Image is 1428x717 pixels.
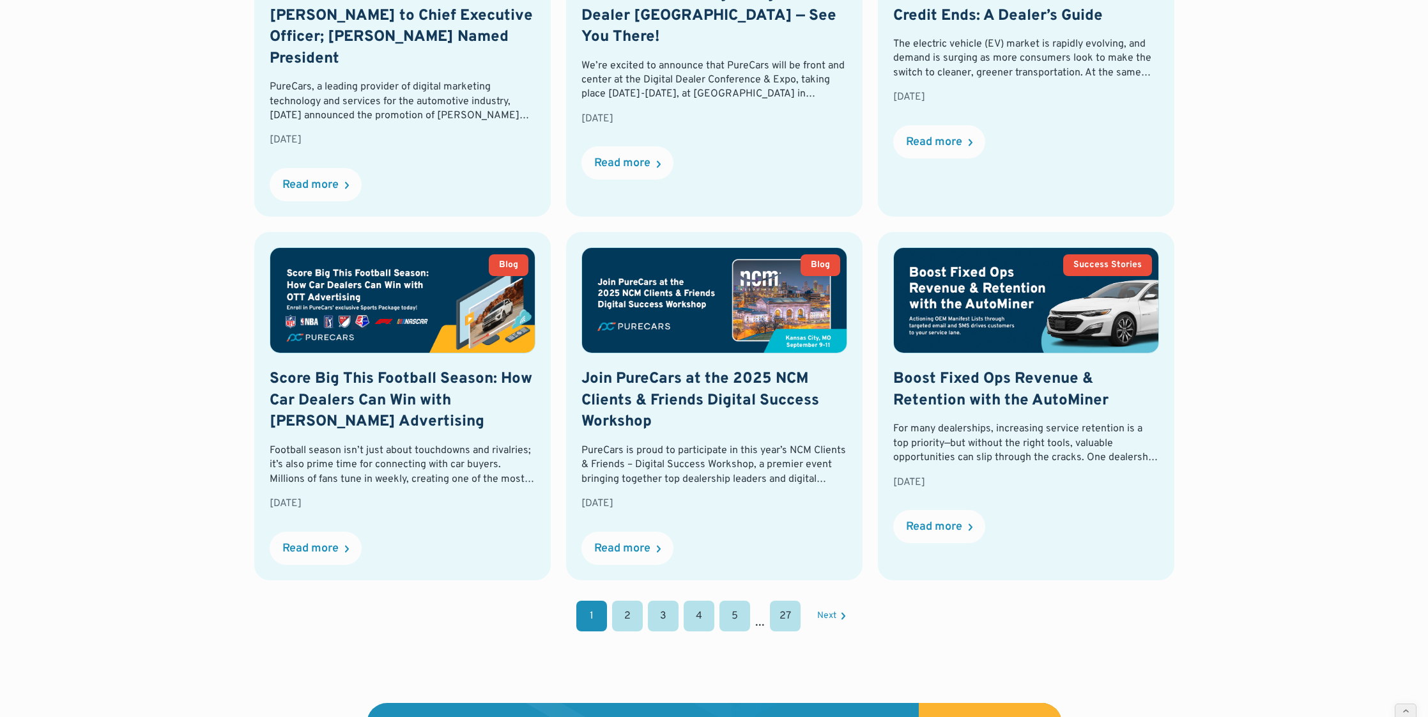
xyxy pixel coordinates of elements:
a: Next Page [817,612,845,621]
a: 27 [770,601,801,631]
a: Success StoriesBoost Fixed Ops Revenue & Retention with the AutoMinerFor many dealerships, increa... [878,232,1174,580]
div: PureCars is proud to participate in this year’s NCM Clients & Friends – Digital Success Workshop,... [581,443,847,486]
div: ... [755,613,765,631]
a: 3 [648,601,679,631]
h2: Boost Fixed Ops Revenue & Retention with the AutoMiner [893,369,1159,412]
a: BlogScore Big This Football Season: How Car Dealers Can Win with [PERSON_NAME] AdvertisingFootbal... [254,232,551,580]
a: 5 [719,601,750,631]
div: [DATE] [893,90,1159,104]
div: The electric vehicle (EV) market is rapidly evolving, and demand is surging as more consumers loo... [893,37,1159,80]
a: BlogJoin PureCars at the 2025 NCM Clients & Friends Digital Success WorkshopPureCars is proud to ... [566,232,863,580]
div: PureCars, a leading provider of digital marketing technology and services for the automotive indu... [270,80,535,123]
div: Read more [282,543,339,555]
div: Football season isn’t just about touchdowns and rivalries; it’s also prime time for connecting wi... [270,443,535,486]
div: Read more [594,543,650,555]
a: 2 [612,601,643,631]
div: Success Stories [1073,261,1142,270]
div: Blog [499,261,518,270]
div: For many dealerships, increasing service retention is a top priority—but without the right tools,... [893,422,1159,465]
div: Read more [906,521,962,533]
h2: Score Big This Football Season: How Car Dealers Can Win with [PERSON_NAME] Advertising [270,369,535,433]
div: [DATE] [581,497,847,511]
a: 4 [684,601,714,631]
div: Read more [906,137,962,148]
div: Read more [282,180,339,191]
div: List [254,601,1174,631]
div: [DATE] [270,497,535,511]
div: [DATE] [581,112,847,126]
div: Next [817,612,836,621]
div: [DATE] [270,133,535,147]
div: [DATE] [893,475,1159,490]
a: 1 [576,601,607,631]
div: We’re excited to announce that PureCars will be front and center at the Digital Dealer Conference... [581,59,847,102]
div: Blog [811,261,830,270]
div: Read more [594,158,650,169]
h2: Join PureCars at the 2025 NCM Clients & Friends Digital Success Workshop [581,369,847,433]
